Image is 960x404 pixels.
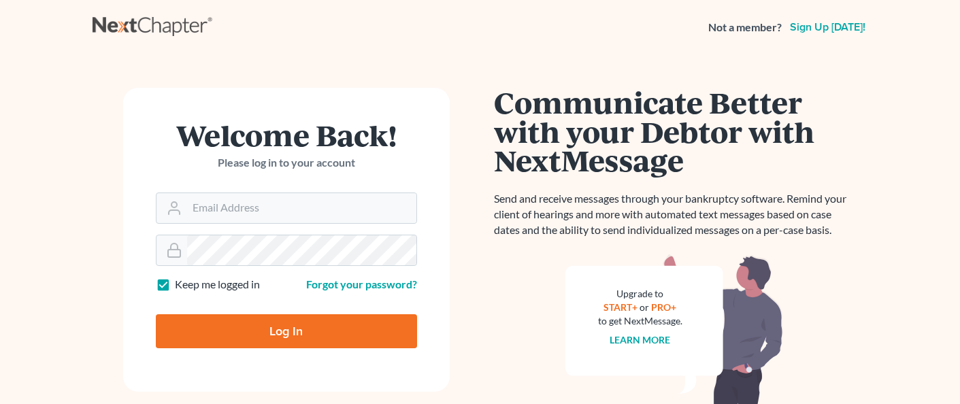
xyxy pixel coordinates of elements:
[708,20,782,35] strong: Not a member?
[640,301,649,313] span: or
[610,334,670,346] a: Learn more
[306,277,417,290] a: Forgot your password?
[787,22,868,33] a: Sign up [DATE]!
[187,193,416,223] input: Email Address
[156,120,417,150] h1: Welcome Back!
[156,155,417,171] p: Please log in to your account
[598,287,682,301] div: Upgrade to
[651,301,676,313] a: PRO+
[598,314,682,328] div: to get NextMessage.
[494,191,855,238] p: Send and receive messages through your bankruptcy software. Remind your client of hearings and mo...
[175,277,260,292] label: Keep me logged in
[156,314,417,348] input: Log In
[603,301,638,313] a: START+
[494,88,855,175] h1: Communicate Better with your Debtor with NextMessage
